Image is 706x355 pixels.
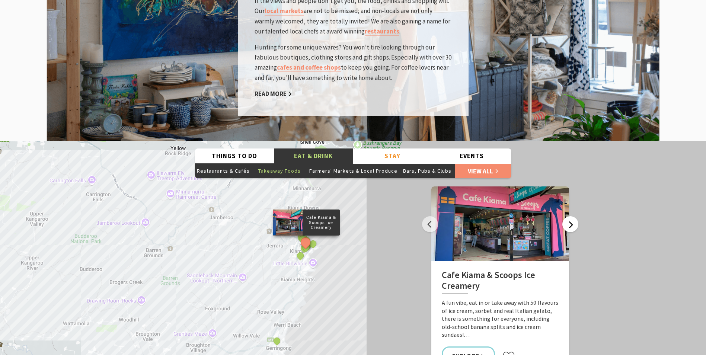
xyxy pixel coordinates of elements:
[195,148,274,164] button: Things To Do
[255,42,452,83] p: Hunting for some unique wares? You won’t tire looking through our fabulous boutiques, clothing st...
[265,7,304,16] a: local markets
[365,27,399,36] a: restaurants
[455,163,511,178] a: View All
[195,163,252,178] button: Restaurants & Cafés
[298,236,312,249] button: See detail about Cafe Kiama & Scoops Ice Creamery
[307,163,399,178] button: Farmers' Markets & Local Produce
[432,148,511,164] button: Events
[277,64,341,72] a: cafes and coffee shops
[422,216,438,232] button: Previous
[302,214,339,231] p: Cafe Kiama & Scoops Ice Creamery
[255,90,292,98] a: Read More
[442,270,559,294] h2: Cafe Kiama & Scoops Ice Creamery
[272,336,281,346] button: See detail about The Hill Bar and Kitchen
[252,163,307,178] button: Takeaway Foods
[562,216,578,232] button: Next
[399,163,455,178] button: Bars, Pubs & Clubs
[353,148,432,164] button: Stay
[274,148,353,164] button: Eat & Drink
[442,299,559,339] p: A fun vibe, eat in or take away with 50 flavours of ice cream, sorbet and real Italian gelato, th...
[295,251,305,261] button: See detail about The Brooding Italian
